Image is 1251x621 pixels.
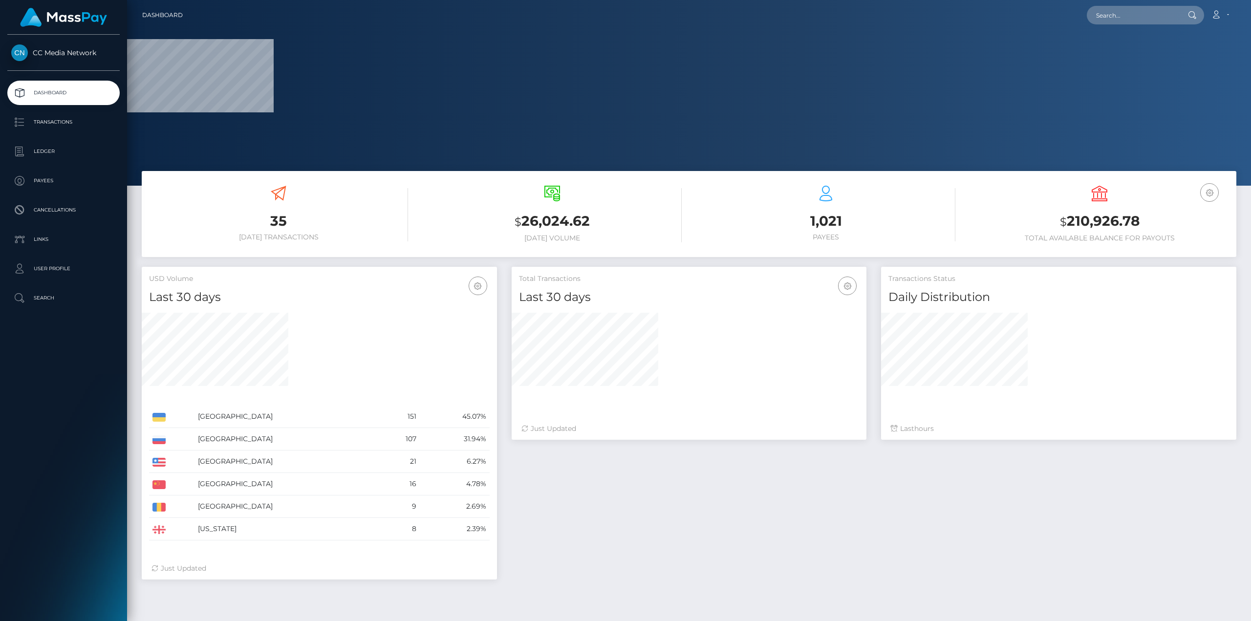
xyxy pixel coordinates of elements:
[11,44,28,61] img: CC Media Network
[7,198,120,222] a: Cancellations
[194,473,380,495] td: [GEOGRAPHIC_DATA]
[11,144,116,159] p: Ledger
[194,495,380,518] td: [GEOGRAPHIC_DATA]
[420,518,490,540] td: 2.39%
[970,212,1229,232] h3: 210,926.78
[149,233,408,241] h6: [DATE] Transactions
[11,86,116,100] p: Dashboard
[420,428,490,450] td: 31.94%
[152,480,166,489] img: CN.png
[11,291,116,305] p: Search
[20,8,107,27] img: MassPay Logo
[152,435,166,444] img: RU.png
[7,286,120,310] a: Search
[11,203,116,217] p: Cancellations
[7,81,120,105] a: Dashboard
[380,406,420,428] td: 151
[380,428,420,450] td: 107
[194,406,380,428] td: [GEOGRAPHIC_DATA]
[423,212,682,232] h3: 26,024.62
[151,563,487,574] div: Just Updated
[380,518,420,540] td: 8
[696,212,955,231] h3: 1,021
[420,495,490,518] td: 2.69%
[149,212,408,231] h3: 35
[1060,215,1067,229] small: $
[888,289,1229,306] h4: Daily Distribution
[970,234,1229,242] h6: Total Available Balance for Payouts
[152,413,166,422] img: UA.png
[521,424,857,434] div: Just Updated
[423,234,682,242] h6: [DATE] Volume
[515,215,521,229] small: $
[11,115,116,129] p: Transactions
[194,518,380,540] td: [US_STATE]
[380,450,420,473] td: 21
[519,274,860,284] h5: Total Transactions
[7,227,120,252] a: Links
[891,424,1227,434] div: Last hours
[696,233,955,241] h6: Payees
[380,495,420,518] td: 9
[420,450,490,473] td: 6.27%
[1087,6,1179,24] input: Search...
[149,274,490,284] h5: USD Volume
[11,173,116,188] p: Payees
[7,169,120,193] a: Payees
[7,257,120,281] a: User Profile
[519,289,860,306] h4: Last 30 days
[194,450,380,473] td: [GEOGRAPHIC_DATA]
[7,48,120,57] span: CC Media Network
[194,428,380,450] td: [GEOGRAPHIC_DATA]
[142,5,183,25] a: Dashboard
[420,406,490,428] td: 45.07%
[7,110,120,134] a: Transactions
[152,458,166,467] img: US.png
[11,261,116,276] p: User Profile
[149,289,490,306] h4: Last 30 days
[420,473,490,495] td: 4.78%
[380,473,420,495] td: 16
[888,274,1229,284] h5: Transactions Status
[11,232,116,247] p: Links
[7,139,120,164] a: Ledger
[152,503,166,512] img: RO.png
[152,525,166,534] img: GE.png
